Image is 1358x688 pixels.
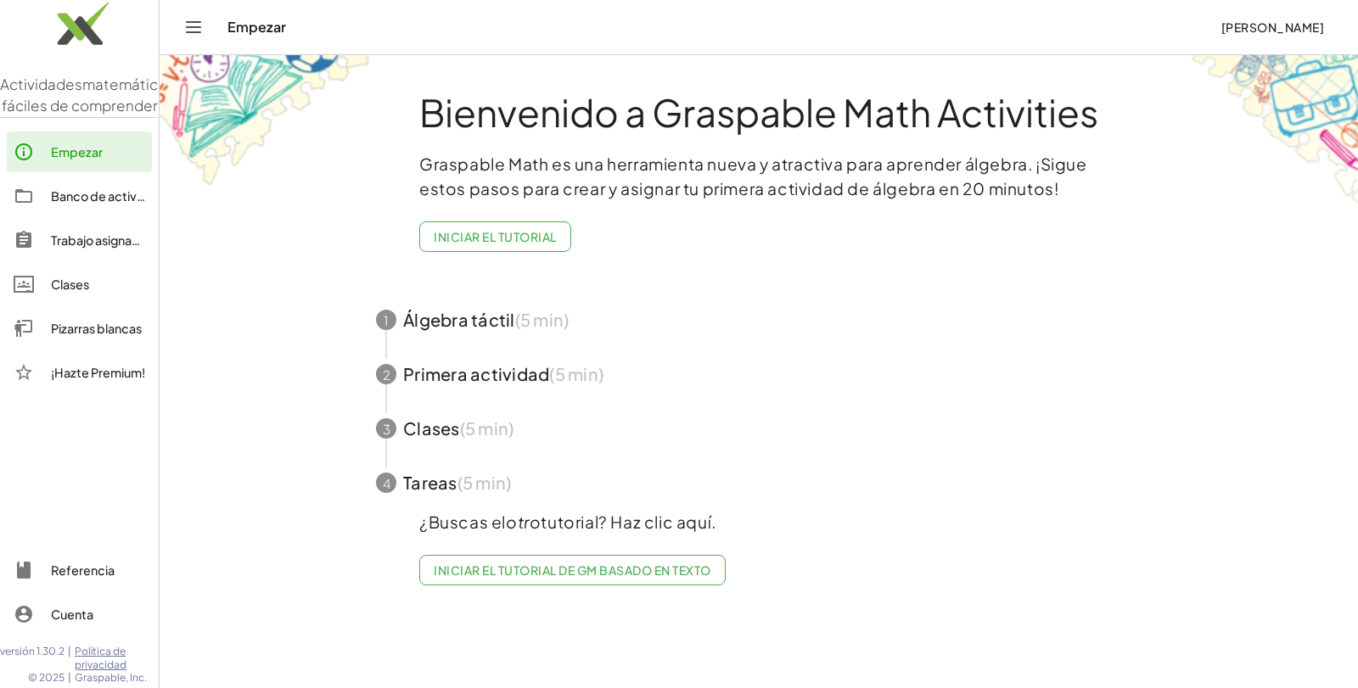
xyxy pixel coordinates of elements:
a: Trabajo asignado [7,220,152,260]
font: 4 [383,476,390,492]
button: Iniciar el tutorial [419,221,571,252]
font: ¿Buscas el [419,512,506,532]
a: Política de privacidad [75,645,159,671]
font: Pizarras blancas [51,321,142,336]
img: get-started-bg-ul-Ceg4j33I.png [160,53,372,188]
font: Clases [51,277,89,292]
font: ¡Hazte Premium! [51,365,145,380]
font: Política de privacidad [75,645,126,671]
font: Empezar [51,144,103,159]
font: Trabajo asignado [51,232,148,248]
button: [PERSON_NAME] [1207,12,1338,42]
font: Graspable, Inc. [75,671,147,684]
font: 1 [384,313,389,329]
font: | [68,671,71,684]
font: otro [506,512,541,532]
font: Iniciar el tutorial [434,229,556,244]
font: Graspable Math es una herramienta nueva y atractiva para aprender álgebra. ¡Sigue estos pasos par... [419,154,1087,199]
font: 2 [383,367,390,383]
font: matemáticas fáciles de comprender [2,75,175,115]
font: Referencia [51,562,115,578]
button: 2Primera actividad(5 min) [356,347,1162,401]
a: Empezar [7,131,152,172]
a: Clases [7,264,152,305]
a: Cuenta [7,594,152,635]
font: 3 [383,422,390,438]
a: Pizarras blancas [7,308,152,349]
font: © 2025 [28,671,65,684]
font: [PERSON_NAME] [1221,20,1324,35]
font: Banco de actividades [51,188,177,204]
a: Banco de actividades [7,176,152,216]
button: 3Clases(5 min) [356,401,1162,456]
a: Iniciar el tutorial de GM basado en texto [419,555,726,585]
font: | [68,645,71,657]
a: Referencia [7,550,152,590]
font: Iniciar el tutorial de GM basado en texto [434,562,710,578]
font: Cuenta [51,607,93,622]
button: 4Tareas(5 min) [356,456,1162,510]
button: Cambiar navegación [180,14,207,41]
font: Bienvenido a Graspable Math Activities [419,88,1098,136]
font: tutorial? Haz clic aquí. [541,512,715,532]
button: 1Álgebra táctil(5 min) [356,293,1162,347]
